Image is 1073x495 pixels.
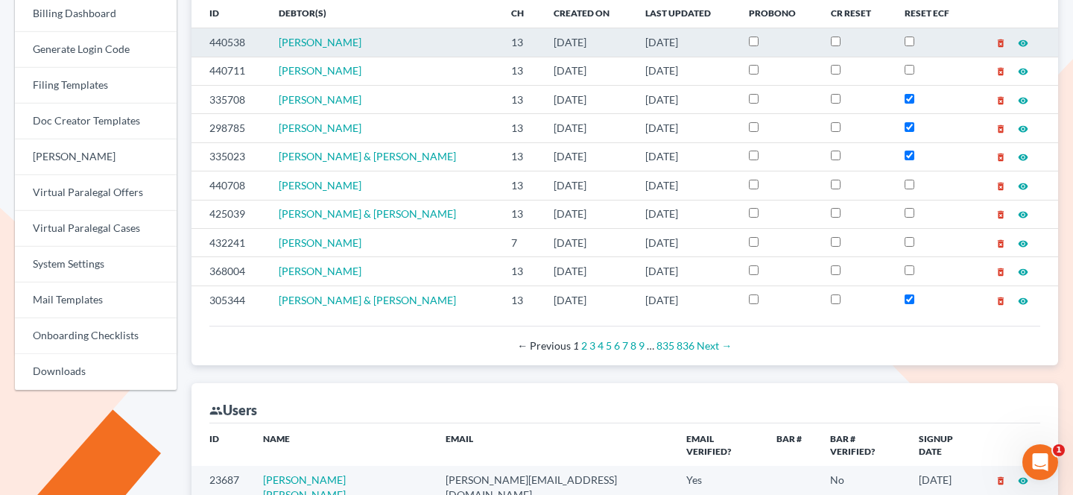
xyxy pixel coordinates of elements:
a: [PERSON_NAME] & [PERSON_NAME] [279,294,456,306]
td: 425039 [192,200,268,228]
i: visibility [1018,124,1028,134]
td: 13 [499,28,542,57]
a: Page 4 [598,339,604,352]
a: delete_forever [996,265,1006,277]
a: visibility [1018,64,1028,77]
i: delete_forever [996,239,1006,249]
a: Page 3 [589,339,595,352]
a: Page 5 [606,339,612,352]
a: [PERSON_NAME] [279,64,361,77]
td: [DATE] [542,286,634,314]
td: [DATE] [633,286,737,314]
iframe: Intercom live chat [1022,444,1058,480]
a: Next page [697,339,732,352]
span: [PERSON_NAME] [279,236,361,249]
td: [DATE] [633,85,737,113]
i: visibility [1018,267,1028,277]
th: Signup Date [907,423,984,466]
td: [DATE] [633,200,737,228]
td: 305344 [192,286,268,314]
a: Mail Templates [15,283,177,318]
td: 335023 [192,142,268,171]
i: visibility [1018,181,1028,192]
td: [DATE] [633,228,737,256]
a: visibility [1018,150,1028,163]
a: delete_forever [996,93,1006,106]
a: delete_forever [996,150,1006,163]
a: Page 2 [581,339,587,352]
th: Name [251,423,434,466]
td: [DATE] [542,228,634,256]
td: [DATE] [633,257,737,286]
i: delete_forever [996,267,1006,277]
a: delete_forever [996,122,1006,134]
i: delete_forever [996,38,1006,48]
a: [PERSON_NAME] [279,93,361,106]
td: [DATE] [633,171,737,200]
td: [DATE] [633,142,737,171]
td: [DATE] [633,114,737,142]
a: Page 7 [622,339,628,352]
a: Page 6 [614,339,620,352]
i: delete_forever [996,152,1006,163]
td: [DATE] [542,257,634,286]
th: Email [434,423,674,466]
em: Page 1 [573,339,579,352]
a: delete_forever [996,294,1006,306]
a: [PERSON_NAME] [15,139,177,175]
i: visibility [1018,38,1028,48]
a: [PERSON_NAME] [279,36,361,48]
a: visibility [1018,294,1028,306]
a: visibility [1018,473,1028,486]
a: Virtual Paralegal Cases [15,211,177,247]
a: [PERSON_NAME] [279,265,361,277]
a: visibility [1018,265,1028,277]
a: [PERSON_NAME] & [PERSON_NAME] [279,207,456,220]
a: [PERSON_NAME] [279,179,361,192]
td: [DATE] [633,28,737,57]
a: visibility [1018,236,1028,249]
a: Filing Templates [15,68,177,104]
span: … [647,339,654,352]
a: Downloads [15,354,177,390]
a: Page 9 [639,339,645,352]
td: [DATE] [542,28,634,57]
th: Bar # [765,423,818,466]
td: 13 [499,200,542,228]
td: [DATE] [542,114,634,142]
td: 298785 [192,114,268,142]
a: delete_forever [996,36,1006,48]
a: Page 836 [677,339,694,352]
i: visibility [1018,476,1028,486]
div: Pagination [221,338,1028,353]
span: 1 [1053,444,1065,456]
a: System Settings [15,247,177,283]
a: Virtual Paralegal Offers [15,175,177,211]
td: 13 [499,257,542,286]
a: Page 8 [630,339,636,352]
i: delete_forever [996,181,1006,192]
td: 335708 [192,85,268,113]
i: visibility [1018,66,1028,77]
i: delete_forever [996,476,1006,486]
a: delete_forever [996,473,1006,486]
a: visibility [1018,122,1028,134]
i: delete_forever [996,124,1006,134]
i: visibility [1018,296,1028,306]
td: 13 [499,85,542,113]
th: ID [192,423,251,466]
i: visibility [1018,239,1028,249]
td: [DATE] [542,85,634,113]
td: [DATE] [542,57,634,85]
td: 440708 [192,171,268,200]
a: [PERSON_NAME] & [PERSON_NAME] [279,150,456,163]
span: Previous page [517,339,571,352]
td: 440538 [192,28,268,57]
td: 13 [499,114,542,142]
